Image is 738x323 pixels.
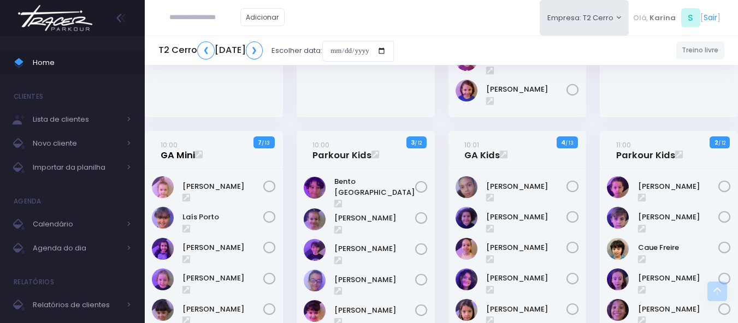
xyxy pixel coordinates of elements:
[33,56,131,70] span: Home
[638,212,719,223] a: [PERSON_NAME]
[681,8,700,27] span: S
[182,181,263,192] a: [PERSON_NAME]
[152,176,174,198] img: Helena Marins Padua
[334,213,415,224] a: [PERSON_NAME]
[14,190,42,212] h4: Agenda
[607,176,629,198] img: Betina Sierra Silami
[456,176,477,198] img: Alice Borges Ribeiro
[33,136,120,151] span: Novo cliente
[456,80,477,101] img: Ícaro Torres Longhi
[629,5,724,30] div: [ ]
[607,299,629,321] img: João Miguel Mourão Mariano
[152,238,174,260] img: Manuela Santos
[616,140,631,150] small: 11:00
[486,212,567,223] a: [PERSON_NAME]
[304,239,326,261] img: Henrique Hasegawa Bittar
[33,298,120,312] span: Relatórios de clientes
[456,238,477,260] img: Athena Torres Longhi
[182,304,263,315] a: [PERSON_NAME]
[334,305,415,316] a: [PERSON_NAME]
[158,41,263,59] h5: T2 Cerro [DATE]
[33,112,120,127] span: Lista de clientes
[486,84,567,95] a: [PERSON_NAME]
[715,138,718,147] strong: 2
[638,304,719,315] a: [PERSON_NAME]
[312,140,329,150] small: 10:00
[33,241,120,255] span: Agenda do dia
[161,140,178,150] small: 10:00
[486,304,567,315] a: [PERSON_NAME]
[456,299,477,321] img: Cora Mathias Melo
[152,207,174,229] img: Laís Porto Carreiro
[633,13,648,23] span: Olá,
[464,140,479,150] small: 10:01
[334,274,415,285] a: [PERSON_NAME]
[246,41,263,59] a: ❯
[262,140,270,146] small: / 13
[334,176,415,198] a: Bento [GEOGRAPHIC_DATA]
[607,207,629,229] img: Caetano Fiola da Costa
[33,160,120,175] span: Importar da planilha
[182,212,263,223] a: Laís Porto
[258,138,262,147] strong: 7
[33,217,120,231] span: Calendário
[14,271,54,293] h4: Relatórios
[638,242,719,253] a: Caue Freire
[411,138,415,147] strong: 3
[718,140,725,146] small: / 12
[304,270,326,291] img: Inácio Borges Ribeiro
[158,38,394,63] div: Escolher data:
[638,181,719,192] a: [PERSON_NAME]
[704,12,717,23] a: Sair
[486,273,567,284] a: [PERSON_NAME]
[415,140,422,146] small: / 12
[152,268,174,290] img: Maria Alice Sobral
[456,207,477,229] img: Ana Beatriz Xavier Roque
[334,243,415,254] a: [PERSON_NAME]
[312,139,371,161] a: 10:00Parkour Kids
[182,242,263,253] a: [PERSON_NAME]
[304,300,326,322] img: Isabela Araújo Girotto
[607,238,629,260] img: Caue Freire Kawakami
[14,86,43,107] h4: Clientes
[304,208,326,230] img: Cecilia Machado
[197,41,215,59] a: ❮
[486,181,567,192] a: [PERSON_NAME]
[152,299,174,321] img: Maria Ribeiro Martins
[565,140,574,146] small: / 13
[676,41,725,59] a: Treino livre
[240,8,285,26] a: Adicionar
[304,177,326,199] img: Bento Brasil Torres
[182,273,263,284] a: [PERSON_NAME]
[607,268,629,290] img: Joana Sierra Silami
[561,138,565,147] strong: 4
[638,273,719,284] a: [PERSON_NAME]
[456,268,477,290] img: Brenda Yume Marins Pessoa
[161,139,195,161] a: 10:00GA Mini
[464,139,500,161] a: 10:01GA Kids
[650,13,676,23] span: Karina
[616,139,675,161] a: 11:00Parkour Kids
[486,242,567,253] a: [PERSON_NAME]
